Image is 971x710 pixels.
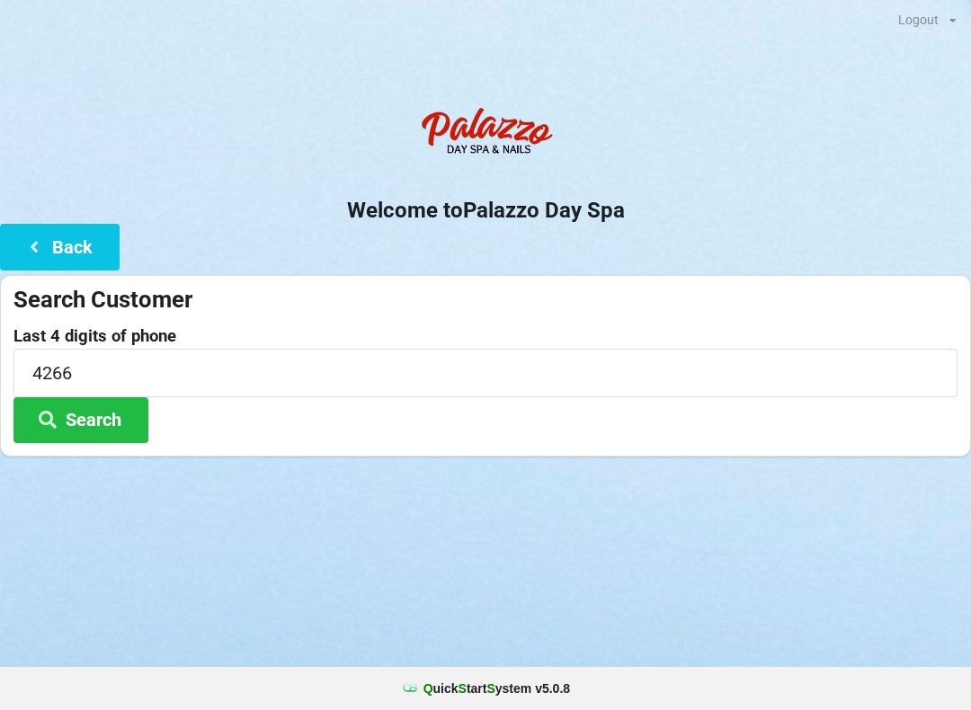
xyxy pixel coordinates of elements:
span: Q [423,681,433,696]
span: S [486,681,494,696]
img: PalazzoDaySpaNails-Logo.png [414,98,557,170]
div: Logout [898,13,939,26]
b: uick tart ystem v 5.0.8 [423,679,570,697]
input: 0000 [13,349,958,396]
label: Last 4 digits of phone [13,327,958,345]
div: Search Customer [13,285,958,315]
span: S [459,681,467,696]
img: favicon.ico [401,679,419,697]
button: Search [13,397,148,443]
